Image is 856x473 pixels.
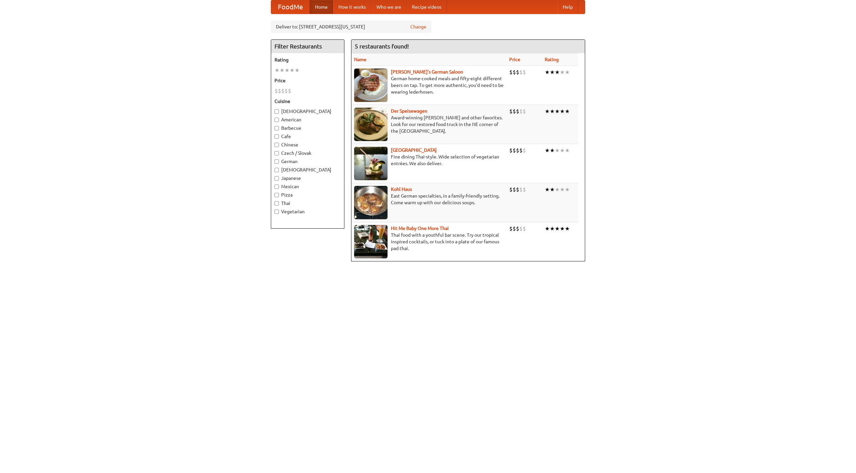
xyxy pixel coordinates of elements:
label: Japanese [275,175,341,182]
a: Kohl Haus [391,187,412,192]
p: Fine dining Thai-style. Wide selection of vegetarian entrées. We also deliver. [354,153,504,167]
h5: Price [275,77,341,84]
label: Thai [275,200,341,207]
li: $ [519,108,523,115]
li: ★ [555,225,560,232]
li: $ [285,87,288,95]
label: German [275,158,341,165]
li: ★ [550,69,555,76]
p: Award-winning [PERSON_NAME] and other favorites. Look for our restored food truck in the NE corne... [354,114,504,134]
input: Cafe [275,134,279,139]
label: Cafe [275,133,341,140]
li: ★ [295,67,300,74]
li: ★ [565,108,570,115]
li: ★ [275,67,280,74]
li: ★ [560,69,565,76]
img: kohlhaus.jpg [354,186,388,219]
li: $ [509,147,513,154]
li: $ [516,108,519,115]
label: [DEMOGRAPHIC_DATA] [275,166,341,173]
li: $ [509,186,513,193]
input: Vegetarian [275,210,279,214]
li: $ [516,186,519,193]
li: ★ [560,147,565,154]
a: Change [410,23,426,30]
li: $ [509,108,513,115]
li: $ [519,147,523,154]
li: ★ [560,186,565,193]
li: ★ [560,108,565,115]
img: speisewagen.jpg [354,108,388,141]
li: $ [516,147,519,154]
li: $ [523,108,526,115]
li: ★ [565,69,570,76]
label: American [275,116,341,123]
li: $ [513,69,516,76]
li: ★ [555,147,560,154]
input: Mexican [275,185,279,189]
li: $ [281,87,285,95]
a: Recipe videos [407,0,447,14]
p: German home-cooked meals and fifty-eight different beers on tap. To get more authentic, you'd nee... [354,75,504,95]
li: $ [523,225,526,232]
a: [PERSON_NAME]'s German Saloon [391,69,463,75]
input: Chinese [275,143,279,147]
h4: Filter Restaurants [271,40,344,53]
label: Mexican [275,183,341,190]
label: [DEMOGRAPHIC_DATA] [275,108,341,115]
label: Chinese [275,141,341,148]
label: Pizza [275,192,341,198]
li: $ [523,186,526,193]
input: American [275,118,279,122]
img: esthers.jpg [354,69,388,102]
li: ★ [550,147,555,154]
li: ★ [545,147,550,154]
li: ★ [565,147,570,154]
a: Der Speisewagen [391,108,427,114]
li: $ [513,147,516,154]
li: ★ [290,67,295,74]
li: ★ [545,225,550,232]
li: $ [516,225,519,232]
li: $ [513,186,516,193]
a: Name [354,57,366,62]
input: Czech / Slovak [275,151,279,155]
a: Help [557,0,578,14]
li: ★ [280,67,285,74]
li: $ [278,87,281,95]
input: Pizza [275,193,279,197]
a: Hit Me Baby One More Thai [391,226,449,231]
input: [DEMOGRAPHIC_DATA] [275,109,279,114]
a: FoodMe [271,0,310,14]
li: $ [513,225,516,232]
li: ★ [565,186,570,193]
li: ★ [545,69,550,76]
li: ★ [555,186,560,193]
li: ★ [545,186,550,193]
a: Who we are [371,0,407,14]
p: Thai food with a youthful bar scene. Try our tropical inspired cocktails, or tuck into a plate of... [354,232,504,252]
li: $ [275,87,278,95]
label: Czech / Slovak [275,150,341,156]
li: $ [288,87,291,95]
li: ★ [565,225,570,232]
a: Price [509,57,520,62]
li: ★ [545,108,550,115]
li: ★ [550,225,555,232]
a: [GEOGRAPHIC_DATA] [391,147,437,153]
li: $ [523,147,526,154]
input: Japanese [275,176,279,181]
li: ★ [555,108,560,115]
li: $ [519,69,523,76]
label: Vegetarian [275,208,341,215]
li: ★ [560,225,565,232]
h5: Rating [275,56,341,63]
li: ★ [285,67,290,74]
li: $ [509,225,513,232]
input: [DEMOGRAPHIC_DATA] [275,168,279,172]
input: Barbecue [275,126,279,130]
li: $ [523,69,526,76]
